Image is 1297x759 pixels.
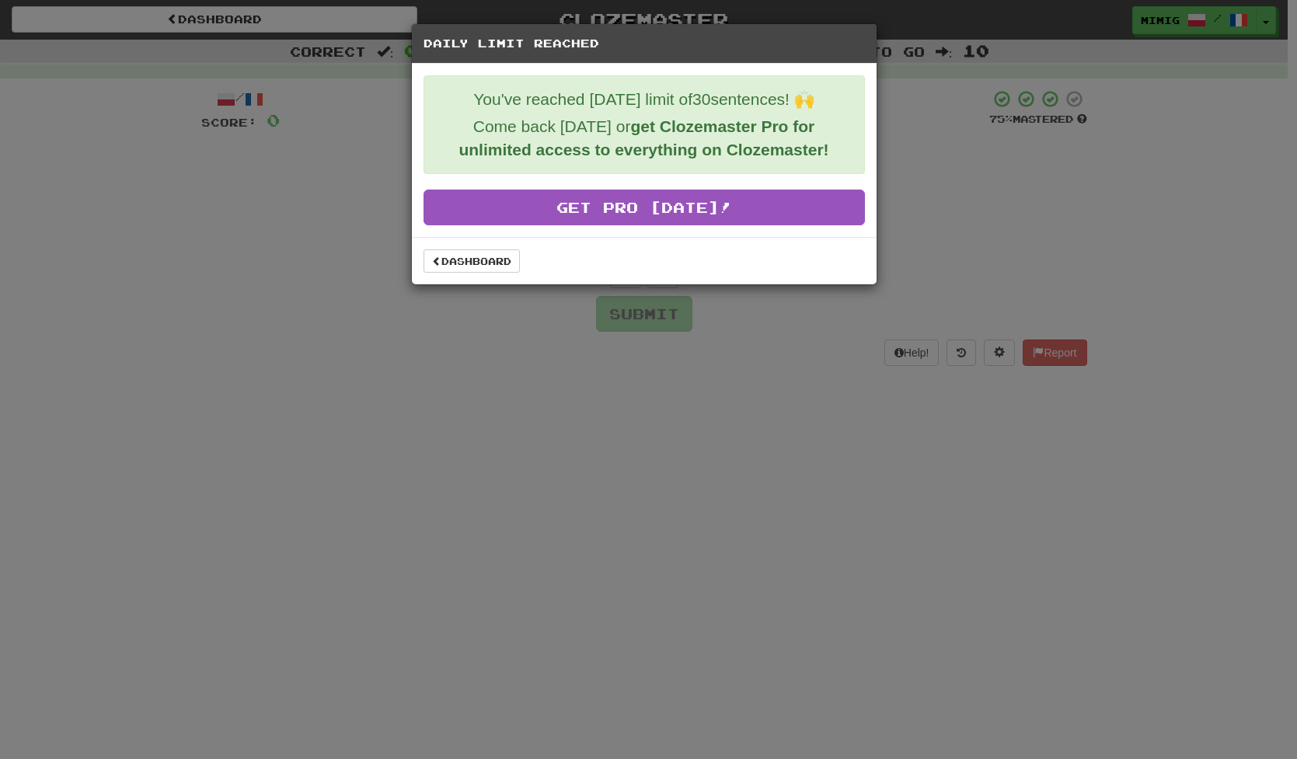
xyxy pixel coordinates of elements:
p: You've reached [DATE] limit of 30 sentences! 🙌 [436,88,852,111]
a: Get Pro [DATE]! [424,190,865,225]
p: Come back [DATE] or [436,115,852,162]
a: Dashboard [424,249,520,273]
h5: Daily Limit Reached [424,36,865,51]
strong: get Clozemaster Pro for unlimited access to everything on Clozemaster! [458,117,828,158]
